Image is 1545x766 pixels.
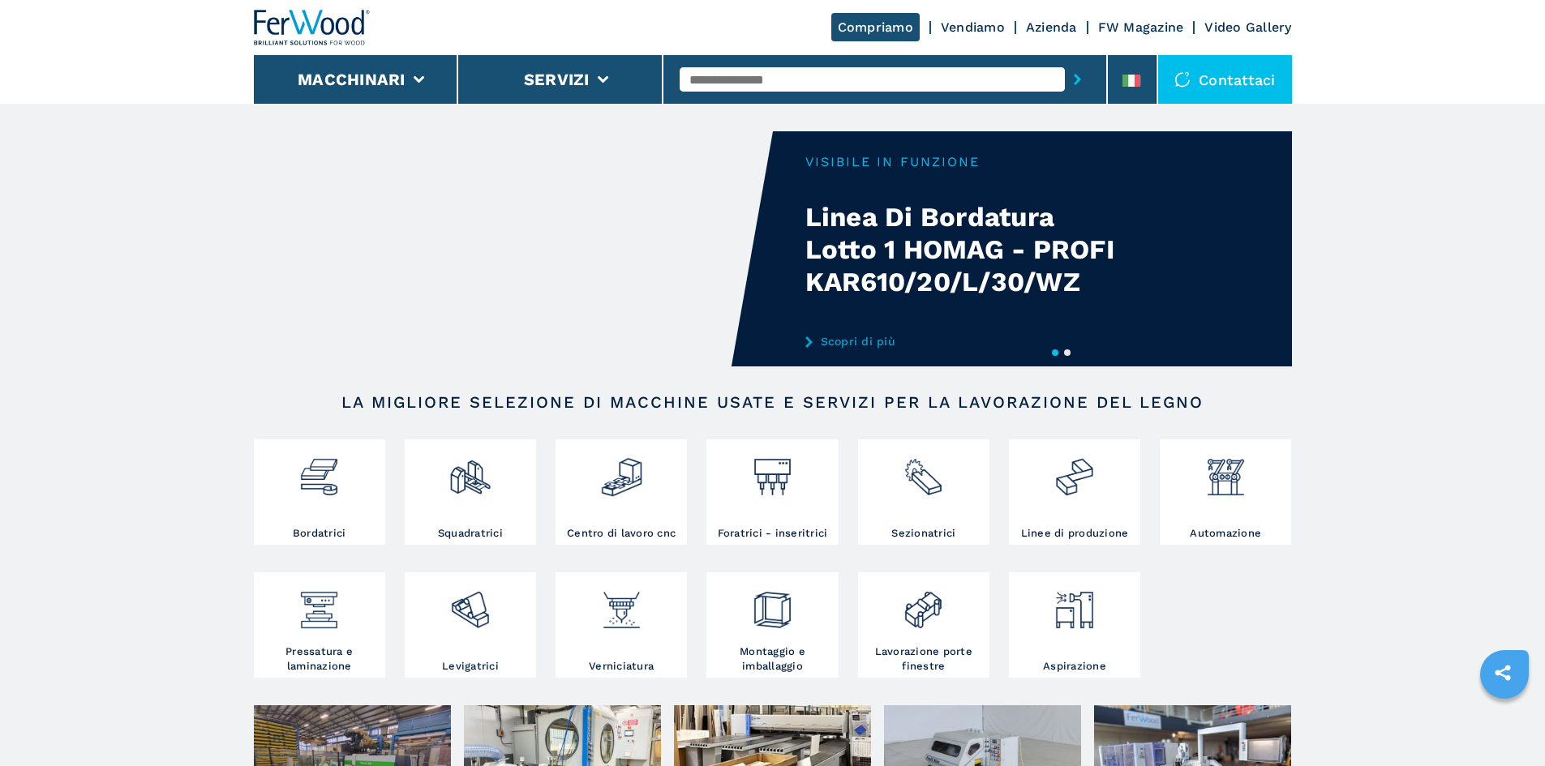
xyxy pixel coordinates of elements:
[254,439,385,545] a: Bordatrici
[1053,443,1096,499] img: linee_di_produzione_2.png
[751,576,794,631] img: montaggio_imballaggio_2.png
[293,526,346,541] h3: Bordatrici
[556,439,687,545] a: Centro di lavoro cnc
[706,439,838,545] a: Foratrici - inseritrici
[902,443,945,499] img: sezionatrici_2.png
[254,572,385,678] a: Pressatura e laminazione
[298,70,406,89] button: Macchinari
[1204,19,1291,35] a: Video Gallery
[751,443,794,499] img: foratrici_inseritrici_2.png
[1043,659,1106,674] h3: Aspirazione
[1160,439,1291,545] a: Automazione
[298,576,341,631] img: pressa-strettoia.png
[1190,526,1261,541] h3: Automazione
[902,576,945,631] img: lavorazione_porte_finestre_2.png
[306,392,1240,412] h2: LA MIGLIORE SELEZIONE DI MACCHINE USATE E SERVIZI PER LA LAVORAZIONE DEL LEGNO
[448,443,491,499] img: squadratrici_2.png
[254,131,773,366] video: Your browser does not support the video tag.
[600,443,643,499] img: centro_di_lavoro_cnc_2.png
[405,439,536,545] a: Squadratrici
[718,526,828,541] h3: Foratrici - inseritrici
[1021,526,1129,541] h3: Linee di produzione
[1174,71,1191,88] img: Contattaci
[941,19,1005,35] a: Vendiamo
[442,659,499,674] h3: Levigatrici
[567,526,676,541] h3: Centro di lavoro cnc
[524,70,590,89] button: Servizi
[831,13,920,41] a: Compriamo
[858,439,989,545] a: Sezionatrici
[1204,443,1247,499] img: automazione.png
[805,335,1123,348] a: Scopri di più
[448,576,491,631] img: levigatrici_2.png
[1158,55,1292,104] div: Contattaci
[405,572,536,678] a: Levigatrici
[858,572,989,678] a: Lavorazione porte finestre
[258,644,381,674] h3: Pressatura e laminazione
[1064,349,1071,356] button: 2
[1098,19,1184,35] a: FW Magazine
[1483,653,1523,693] a: sharethis
[862,644,985,674] h3: Lavorazione porte finestre
[438,526,503,541] h3: Squadratrici
[1009,439,1140,545] a: Linee di produzione
[556,572,687,678] a: Verniciatura
[1009,572,1140,678] a: Aspirazione
[589,659,654,674] h3: Verniciatura
[1053,576,1096,631] img: aspirazione_1.png
[298,443,341,499] img: bordatrici_1.png
[600,576,643,631] img: verniciatura_1.png
[254,10,371,45] img: Ferwood
[1065,61,1090,98] button: submit-button
[1052,349,1058,356] button: 1
[891,526,955,541] h3: Sezionatrici
[710,644,834,674] h3: Montaggio e imballaggio
[706,572,838,678] a: Montaggio e imballaggio
[1026,19,1077,35] a: Azienda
